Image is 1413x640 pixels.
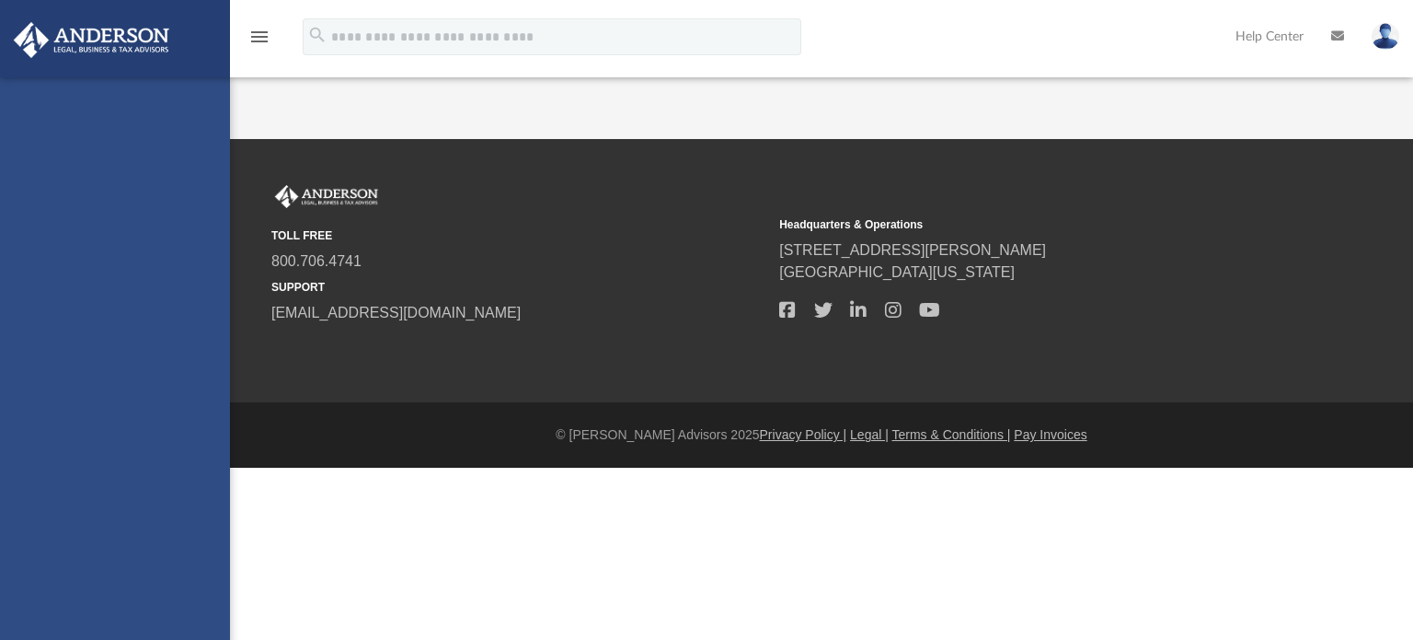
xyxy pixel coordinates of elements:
a: Pay Invoices [1014,427,1086,442]
a: Privacy Policy | [760,427,847,442]
img: User Pic [1372,23,1399,50]
a: [EMAIL_ADDRESS][DOMAIN_NAME] [271,305,521,320]
a: [GEOGRAPHIC_DATA][US_STATE] [779,264,1015,280]
img: Anderson Advisors Platinum Portal [8,22,175,58]
a: 800.706.4741 [271,253,362,269]
img: Anderson Advisors Platinum Portal [271,185,382,209]
i: menu [248,26,270,48]
a: [STREET_ADDRESS][PERSON_NAME] [779,242,1046,258]
small: Headquarters & Operations [779,216,1274,233]
i: search [307,25,327,45]
a: Legal | [850,427,889,442]
a: Terms & Conditions | [892,427,1011,442]
small: SUPPORT [271,279,766,296]
small: TOLL FREE [271,227,766,244]
a: menu [248,35,270,48]
div: © [PERSON_NAME] Advisors 2025 [230,425,1413,445]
